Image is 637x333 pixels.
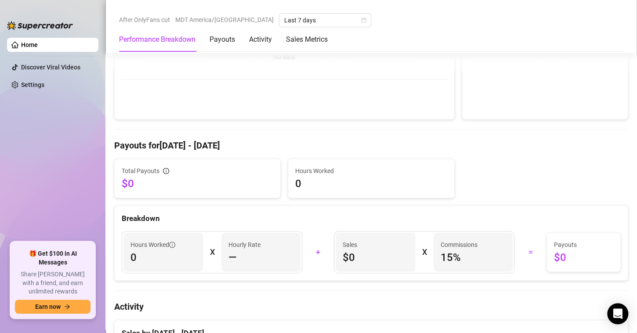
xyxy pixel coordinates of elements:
[35,303,61,310] span: Earn now
[422,245,427,259] div: X
[64,304,70,310] span: arrow-right
[210,34,235,45] div: Payouts
[21,64,80,71] a: Discover Viral Videos
[130,240,175,250] span: Hours Worked
[228,250,237,264] span: —
[15,250,90,267] span: 🎁 Get $100 in AI Messages
[175,13,274,26] span: MDT America/[GEOGRAPHIC_DATA]
[554,240,613,250] span: Payouts
[15,300,90,314] button: Earn nowarrow-right
[210,245,214,259] div: X
[286,34,328,45] div: Sales Metrics
[119,13,170,26] span: After OnlyFans cut
[119,34,195,45] div: Performance Breakdown
[249,34,272,45] div: Activity
[130,52,438,62] div: No data
[343,240,408,250] span: Sales
[130,250,196,264] span: 0
[607,303,628,324] div: Open Intercom Messenger
[520,245,541,259] div: =
[122,213,621,224] div: Breakdown
[228,240,261,250] article: Hourly Rate
[122,166,159,176] span: Total Payouts
[295,177,447,191] span: 0
[284,14,366,27] span: Last 7 days
[163,168,169,174] span: info-circle
[15,270,90,296] span: Share [PERSON_NAME] with a friend, and earn unlimited rewards
[114,300,628,313] h4: Activity
[169,242,175,248] span: info-circle
[7,21,73,30] img: logo-BBDzfeDw.svg
[554,250,613,264] span: $0
[21,41,38,48] a: Home
[361,18,366,23] span: calendar
[343,250,408,264] span: $0
[441,240,478,250] article: Commissions
[122,177,273,191] span: $0
[21,81,44,88] a: Settings
[295,166,447,176] span: Hours Worked
[441,250,506,264] span: 15 %
[114,139,628,152] h4: Payouts for [DATE] - [DATE]
[308,245,329,259] div: +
